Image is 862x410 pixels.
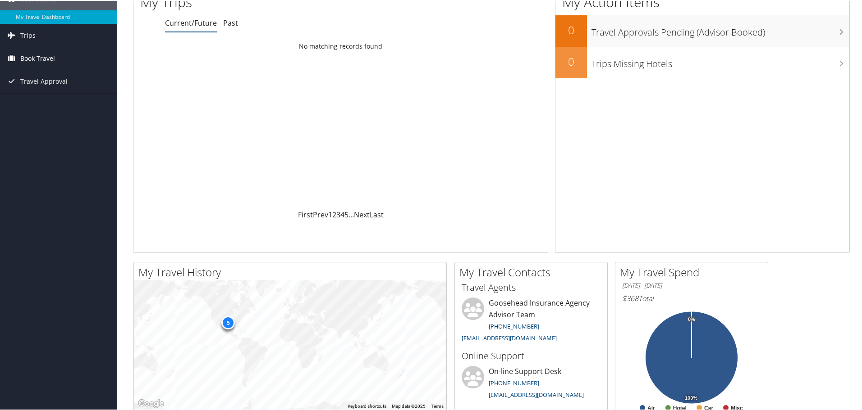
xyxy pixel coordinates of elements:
img: Google [136,397,166,409]
h3: Trips Missing Hotels [591,52,849,69]
a: First [298,209,313,219]
tspan: 0% [688,316,695,321]
button: Keyboard shortcuts [348,402,386,409]
a: Prev [313,209,328,219]
a: 3 [336,209,340,219]
td: No matching records found [133,37,548,54]
h3: Online Support [462,349,601,361]
a: Next [354,209,370,219]
a: Terms (opens in new tab) [431,403,444,408]
h2: My Travel Contacts [459,264,607,279]
a: 1 [328,209,332,219]
a: [PHONE_NUMBER] [489,321,539,329]
a: [EMAIL_ADDRESS][DOMAIN_NAME] [462,333,557,341]
span: Travel Approval [20,69,68,92]
tspan: 100% [685,395,697,400]
a: 0Trips Missing Hotels [555,46,849,77]
div: 5 [221,315,235,328]
a: 4 [340,209,344,219]
h6: Total [622,293,761,302]
a: 2 [332,209,336,219]
a: Open this area in Google Maps (opens a new window) [136,397,166,409]
h6: [DATE] - [DATE] [622,280,761,289]
span: Book Travel [20,46,55,69]
a: [PHONE_NUMBER] [489,378,539,386]
span: Trips [20,23,36,46]
a: Current/Future [165,17,217,27]
li: On-line Support Desk [457,365,605,402]
a: 0Travel Approvals Pending (Advisor Booked) [555,14,849,46]
a: 5 [344,209,348,219]
span: $368 [622,293,638,302]
h2: My Travel History [138,264,446,279]
h2: 0 [555,22,587,37]
h3: Travel Approvals Pending (Advisor Booked) [591,21,849,38]
span: … [348,209,354,219]
h2: 0 [555,53,587,68]
span: Map data ©2025 [392,403,426,408]
h2: My Travel Spend [620,264,768,279]
h3: Travel Agents [462,280,601,293]
a: Past [223,17,238,27]
a: [EMAIL_ADDRESS][DOMAIN_NAME] [489,390,584,398]
li: Goosehead Insurance Agency Advisor Team [457,297,605,345]
a: Last [370,209,384,219]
